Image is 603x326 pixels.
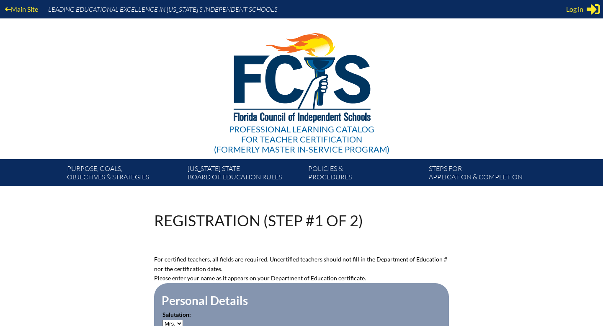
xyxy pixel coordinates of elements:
[154,213,363,228] h1: Registration (Step #1 of 2)
[211,17,393,156] a: Professional Learning Catalog for Teacher Certification(formerly Master In-service Program)
[215,18,388,133] img: FCISlogo221.eps
[214,124,389,154] div: Professional Learning Catalog (formerly Master In-service Program)
[241,134,362,144] span: for Teacher Certification
[154,274,449,283] p: Please enter your name as it appears on your Department of Education certificate.
[64,163,184,186] a: Purpose, goals,objectives & strategies
[161,293,249,308] legend: Personal Details
[154,255,449,274] p: For certified teachers, all fields are required. Uncertified teachers should not fill in the Depa...
[162,311,191,318] label: Salutation:
[566,4,583,14] span: Log in
[305,163,425,186] a: Policies &Procedures
[425,163,546,186] a: Steps forapplication & completion
[587,3,600,16] svg: Sign in or register
[2,3,41,15] a: Main Site
[184,163,305,186] a: [US_STATE] StateBoard of Education rules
